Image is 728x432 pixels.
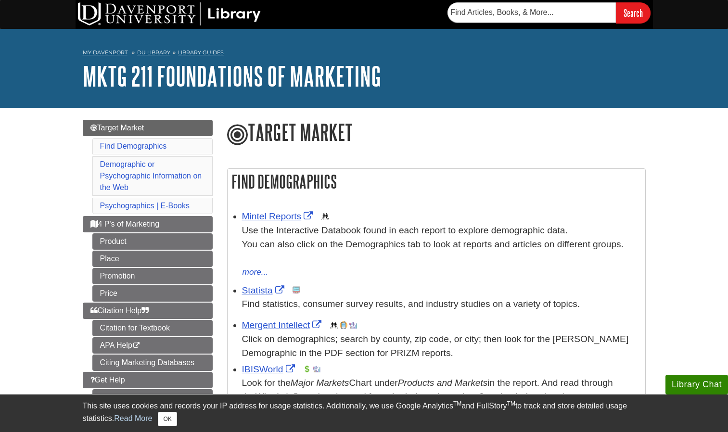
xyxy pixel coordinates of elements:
[92,320,213,336] a: Citation for Textbook
[83,120,213,136] a: Target Market
[90,220,160,228] span: 4 P's of Marketing
[507,400,515,407] sup: TM
[293,286,300,294] img: Statistics
[242,320,324,330] a: Link opens in new window
[137,49,170,56] a: DU Library
[100,160,202,191] a: Demographic or Psychographic Information on the Web
[291,378,349,388] i: Major Markets
[114,414,152,422] a: Read More
[255,392,484,402] i: What’s influencing demand from the industry’s markets?
[242,211,316,221] a: Link opens in new window
[83,216,213,232] a: 4 P's of Marketing
[242,364,297,374] a: Link opens in new window
[83,372,213,388] a: Get Help
[78,2,261,25] img: DU Library
[92,389,213,417] a: Get Help from [PERSON_NAME]
[158,412,177,426] button: Close
[92,337,213,354] a: APA Help
[242,224,640,265] div: Use the Interactive Databook found in each report to explore demographic data. You can also click...
[228,169,645,194] h2: Find Demographics
[242,332,640,360] div: Click on demographics; search by county, zip code, or city; then look for the [PERSON_NAME] Demog...
[92,251,213,267] a: Place
[83,303,213,319] a: Citation Help
[227,120,646,147] h1: Target Market
[242,297,640,311] p: Find statistics, consumer survey results, and industry studies on a variety of topics.
[447,2,651,23] form: Searches DU Library's articles, books, and more
[100,142,167,150] a: Find Demographics
[83,61,381,91] a: MKTG 211 Foundations of Marketing
[340,321,347,329] img: Company Information
[132,343,140,349] i: This link opens in a new window
[178,49,224,56] a: Library Guides
[92,355,213,371] a: Citing Marketing Databases
[100,202,190,210] a: Psychographics | E-Books
[90,376,125,384] span: Get Help
[83,46,646,62] nav: breadcrumb
[90,306,149,315] span: Citation Help
[349,321,357,329] img: Industry Report
[242,376,640,404] div: Look for the Chart under in the report. And read through the section below the chart.
[453,400,461,407] sup: TM
[665,375,728,394] button: Library Chat
[242,285,287,295] a: Link opens in new window
[313,365,320,373] img: Industry Report
[321,213,329,220] img: Demographics
[398,378,488,388] i: Products and Markets
[242,266,269,279] button: more...
[92,268,213,284] a: Promotion
[447,2,616,23] input: Find Articles, Books, & More...
[303,365,311,373] img: Financial Report
[83,49,128,57] a: My Davenport
[90,124,144,132] span: Target Market
[92,233,213,250] a: Product
[616,2,651,23] input: Search
[92,285,213,302] a: Price
[330,321,338,329] img: Demographics
[83,400,646,426] div: This site uses cookies and records your IP address for usage statistics. Additionally, we use Goo...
